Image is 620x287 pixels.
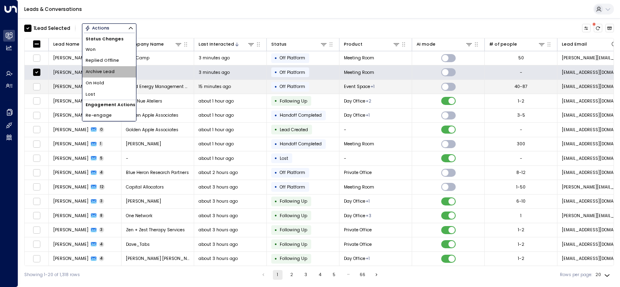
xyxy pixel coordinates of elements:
[518,98,524,104] div: 1-2
[344,98,365,104] span: Day Office
[99,199,105,204] span: 3
[199,141,234,147] span: about 1 hour ago
[126,98,162,104] span: Âme Nue Ateliers
[280,84,305,90] span: Off Platform
[417,40,473,48] div: AI mode
[280,170,305,176] span: Off Platform
[53,256,88,262] span: Jaime
[199,55,230,61] span: 3 minutes ago
[33,241,40,248] span: Toggle select row
[121,151,194,165] td: -
[274,67,277,78] div: •
[371,84,375,90] div: Meeting Room
[339,151,412,165] td: -
[605,24,614,33] button: Archived Leads
[344,198,365,204] span: Day Office
[126,55,149,61] span: DataCamp
[344,227,372,233] span: Private Office
[274,196,277,207] div: •
[53,155,88,161] span: John Doe
[53,69,88,75] span: Rayan Habbab
[274,239,277,249] div: •
[126,184,164,190] span: Capital Allocators
[33,155,40,162] span: Toggle select row
[33,183,40,191] span: Toggle select row
[280,141,322,147] span: Handoff Completed
[53,127,88,133] span: Ian Yin
[53,227,88,233] span: Angela Schedler
[199,84,231,90] span: 15 minutes ago
[274,210,277,221] div: •
[274,124,277,135] div: •
[126,213,153,219] span: One Network
[595,270,612,280] div: 20
[280,184,305,190] span: Off Platform
[199,241,238,247] span: about 3 hours ago
[344,270,353,280] div: …
[520,213,522,219] div: 1
[562,40,618,48] div: Lead Email
[344,141,374,147] span: Meeting Room
[344,170,372,176] span: Private Office
[53,241,88,247] span: Dave Damien
[126,112,178,118] span: Golden Apple Associates
[274,96,277,106] div: •
[53,170,88,176] span: Charnice Cush
[489,40,546,48] div: # of people
[126,227,185,233] span: Zen + Zest Therapy Services
[99,184,105,190] span: 12
[199,69,230,75] span: 3 minutes ago
[33,140,40,148] span: Toggle select row
[516,170,526,176] div: 8-12
[366,98,371,104] div: Meeting Room,Private Office
[24,6,82,13] a: Leads & Conversations
[280,55,305,61] span: Off Platform
[33,169,40,176] span: Toggle select row
[53,141,88,147] span: Molly Ryan
[53,40,110,48] div: Lead Name
[517,141,525,147] div: 300
[86,69,115,75] span: Archive Lead
[99,227,105,233] span: 3
[199,256,238,262] span: about 3 hours ago
[315,270,325,280] button: Go to page 4
[199,213,238,219] span: about 3 hours ago
[82,100,136,109] h1: Engagement Actions
[53,41,80,48] div: Lead Name
[33,40,40,48] span: Toggle select all
[344,112,365,118] span: Day Office
[274,253,277,264] div: •
[86,80,104,86] span: On Hold
[126,170,189,176] span: Blue Heron Research Partners
[344,241,372,247] span: Private Office
[199,184,238,190] span: about 3 hours ago
[280,155,288,161] span: Lost
[99,213,105,218] span: 8
[280,198,307,204] span: Following Up
[53,55,88,61] span: Alan Gibson
[344,69,374,75] span: Meeting Room
[273,270,283,280] button: page 1
[33,197,40,205] span: Toggle select row
[34,25,70,32] div: 1 Lead Selected
[199,112,234,118] span: about 1 hour ago
[126,141,161,147] span: Mayer Brown
[199,127,234,133] span: about 1 hour ago
[594,24,603,33] span: There are new threads available. Refresh the grid to view the latest updates.
[99,170,105,175] span: 4
[33,69,40,76] span: Toggle select row
[274,225,277,235] div: •
[126,198,161,204] span: Preston Lane
[274,168,277,178] div: •
[86,46,96,53] span: Won
[344,40,400,48] div: Product
[280,213,307,219] span: Following Up
[274,139,277,149] div: •
[86,57,119,64] span: Replied Offline
[53,98,88,104] span: Javier Alvarez
[53,84,88,90] span: Mary Knowles
[53,184,88,190] span: Hank Strmac
[520,155,522,161] div: -
[516,184,526,190] div: 1-50
[199,227,238,233] span: about 3 hours ago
